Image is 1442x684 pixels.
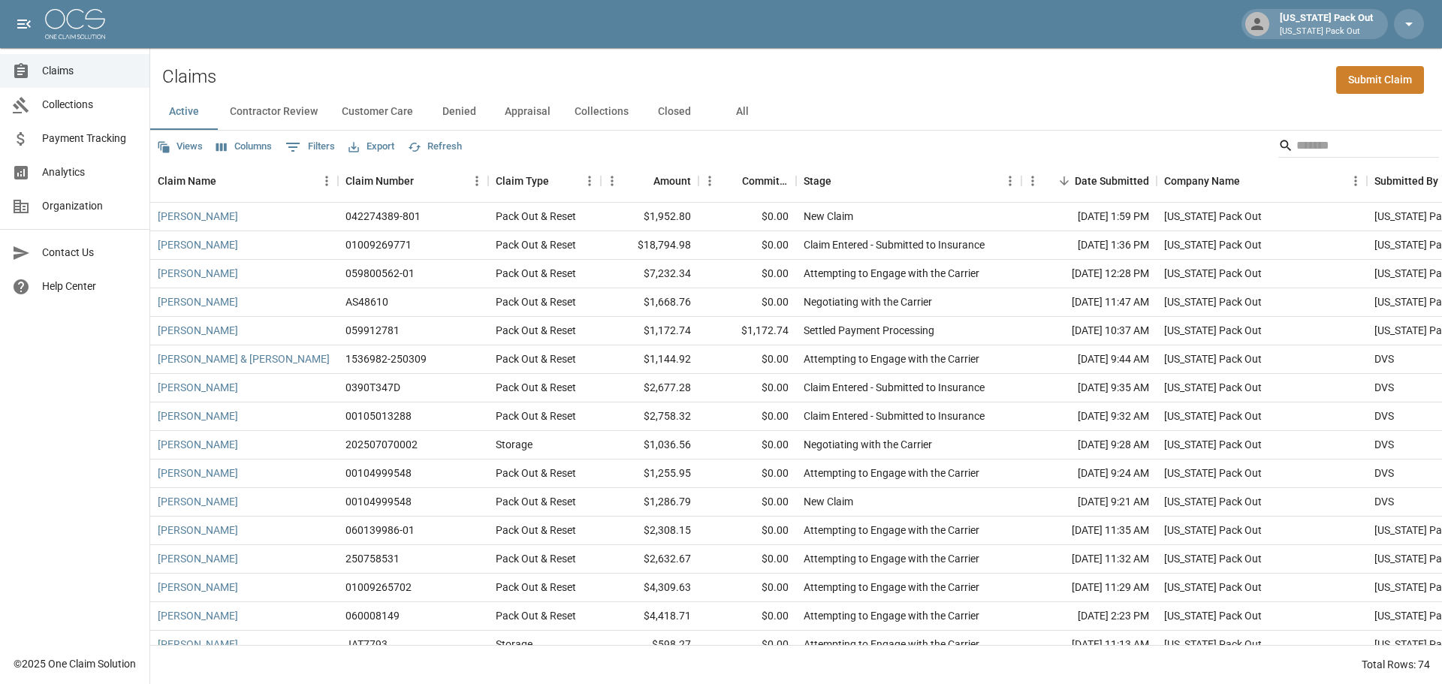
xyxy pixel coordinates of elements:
[698,160,796,202] div: Committed Amount
[345,494,412,509] div: 00104999548
[601,345,698,374] div: $1,144.92
[330,94,425,130] button: Customer Care
[1021,260,1157,288] div: [DATE] 12:28 PM
[804,351,979,366] div: Attempting to Engage with the Carrier
[1021,431,1157,460] div: [DATE] 9:28 AM
[804,637,979,652] div: Attempting to Engage with the Carrier
[698,517,796,545] div: $0.00
[1374,494,1394,509] div: DVS
[345,608,400,623] div: 060008149
[158,580,238,595] a: [PERSON_NAME]
[698,402,796,431] div: $0.00
[804,466,979,481] div: Attempting to Engage with the Carrier
[698,545,796,574] div: $0.00
[698,260,796,288] div: $0.00
[1374,160,1438,202] div: Submitted By
[42,198,137,214] span: Organization
[158,294,238,309] a: [PERSON_NAME]
[42,245,137,261] span: Contact Us
[1164,351,1262,366] div: Arizona Pack Out
[698,345,796,374] div: $0.00
[1021,488,1157,517] div: [DATE] 9:21 AM
[1021,602,1157,631] div: [DATE] 2:23 PM
[496,523,576,538] div: Pack Out & Reset
[698,231,796,260] div: $0.00
[601,170,623,192] button: Menu
[345,323,400,338] div: 059912781
[496,494,576,509] div: Pack Out & Reset
[1021,517,1157,545] div: [DATE] 11:35 AM
[1374,380,1394,395] div: DVS
[1021,288,1157,317] div: [DATE] 11:47 AM
[345,437,418,452] div: 202507070002
[1164,294,1262,309] div: Arizona Pack Out
[345,209,421,224] div: 042274389-801
[158,351,330,366] a: [PERSON_NAME] & [PERSON_NAME]
[1164,637,1262,652] div: Arizona Pack Out
[496,160,549,202] div: Claim Type
[804,523,979,538] div: Attempting to Engage with the Carrier
[345,351,427,366] div: 1536982-250309
[315,170,338,192] button: Menu
[158,266,238,281] a: [PERSON_NAME]
[158,551,238,566] a: [PERSON_NAME]
[601,374,698,402] div: $2,677.28
[1021,574,1157,602] div: [DATE] 11:29 AM
[345,580,412,595] div: 01009265702
[601,460,698,488] div: $1,255.95
[804,408,985,423] div: Claim Entered - Submitted to Insurance
[601,160,698,202] div: Amount
[1021,231,1157,260] div: [DATE] 1:36 PM
[42,97,137,113] span: Collections
[1075,160,1149,202] div: Date Submitted
[804,437,932,452] div: Negotiating with the Carrier
[488,160,601,202] div: Claim Type
[698,317,796,345] div: $1,172.74
[150,94,1442,130] div: dynamic tabs
[999,170,1021,192] button: Menu
[345,294,388,309] div: AS48610
[1280,26,1373,38] p: [US_STATE] Pack Out
[496,437,532,452] div: Storage
[698,431,796,460] div: $0.00
[804,160,831,202] div: Stage
[42,63,137,79] span: Claims
[1021,345,1157,374] div: [DATE] 9:44 AM
[496,266,576,281] div: Pack Out & Reset
[158,408,238,423] a: [PERSON_NAME]
[9,9,39,39] button: open drawer
[345,466,412,481] div: 00104999548
[1164,160,1240,202] div: Company Name
[804,608,979,623] div: Attempting to Engage with the Carrier
[601,631,698,659] div: $598.27
[1374,437,1394,452] div: DVS
[1021,402,1157,431] div: [DATE] 9:32 AM
[213,135,276,158] button: Select columns
[496,408,576,423] div: Pack Out & Reset
[1164,266,1262,281] div: Arizona Pack Out
[698,288,796,317] div: $0.00
[831,170,852,191] button: Sort
[1344,170,1367,192] button: Menu
[721,170,742,191] button: Sort
[708,94,776,130] button: All
[632,170,653,191] button: Sort
[150,160,338,202] div: Claim Name
[1021,460,1157,488] div: [DATE] 9:24 AM
[1164,494,1262,509] div: Arizona Pack Out
[493,94,563,130] button: Appraisal
[601,317,698,345] div: $1,172.74
[804,237,985,252] div: Claim Entered - Submitted to Insurance
[218,94,330,130] button: Contractor Review
[1164,523,1262,538] div: Arizona Pack Out
[1021,317,1157,345] div: [DATE] 10:37 AM
[804,323,934,338] div: Settled Payment Processing
[698,460,796,488] div: $0.00
[345,135,398,158] button: Export
[158,523,238,538] a: [PERSON_NAME]
[698,203,796,231] div: $0.00
[1374,351,1394,366] div: DVS
[158,323,238,338] a: [PERSON_NAME]
[150,94,218,130] button: Active
[804,380,985,395] div: Claim Entered - Submitted to Insurance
